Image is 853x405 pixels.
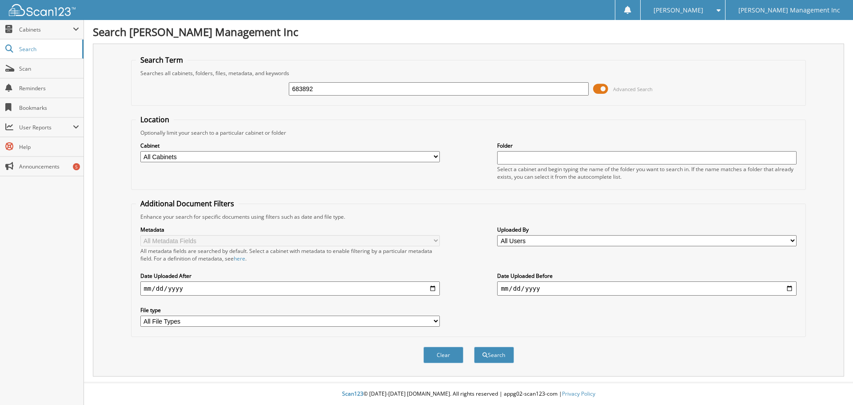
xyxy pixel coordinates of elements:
[19,65,79,72] span: Scan
[234,255,245,262] a: here
[140,247,440,262] div: All metadata fields are searched by default. Select a cabinet with metadata to enable filtering b...
[140,142,440,149] label: Cabinet
[654,8,703,13] span: [PERSON_NAME]
[809,362,853,405] iframe: Chat Widget
[136,129,801,136] div: Optionally limit your search to a particular cabinet or folder
[19,143,79,151] span: Help
[738,8,840,13] span: [PERSON_NAME] Management Inc
[497,281,797,296] input: end
[19,45,78,53] span: Search
[136,69,801,77] div: Searches all cabinets, folders, files, metadata, and keywords
[474,347,514,363] button: Search
[19,26,73,33] span: Cabinets
[9,4,76,16] img: scan123-logo-white.svg
[136,213,801,221] div: Enhance your search for specific documents using filters such as date and file type.
[562,390,595,397] a: Privacy Policy
[497,226,797,233] label: Uploaded By
[19,124,73,131] span: User Reports
[140,306,440,314] label: File type
[497,142,797,149] label: Folder
[136,55,187,65] legend: Search Term
[140,281,440,296] input: start
[73,163,80,170] div: 5
[19,163,79,170] span: Announcements
[613,86,653,92] span: Advanced Search
[140,226,440,233] label: Metadata
[342,390,363,397] span: Scan123
[423,347,463,363] button: Clear
[19,84,79,92] span: Reminders
[19,104,79,112] span: Bookmarks
[497,272,797,280] label: Date Uploaded Before
[136,115,174,124] legend: Location
[140,272,440,280] label: Date Uploaded After
[136,199,239,209] legend: Additional Document Filters
[497,165,797,180] div: Select a cabinet and begin typing the name of the folder you want to search in. If the name match...
[84,383,853,405] div: © [DATE]-[DATE] [DOMAIN_NAME]. All rights reserved | appg02-scan123-com |
[93,24,844,39] h1: Search [PERSON_NAME] Management Inc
